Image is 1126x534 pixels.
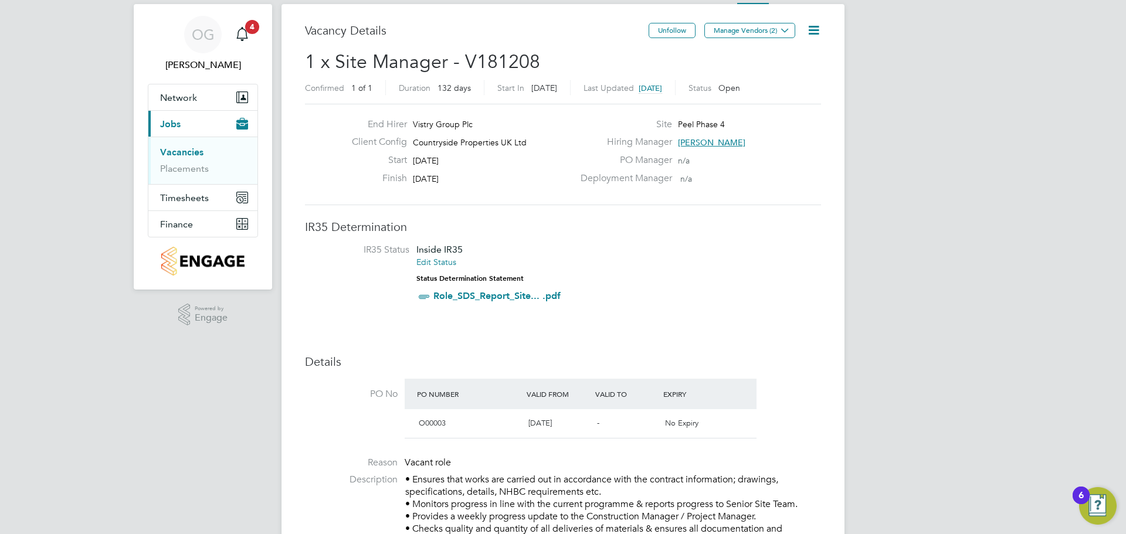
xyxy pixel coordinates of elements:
[416,257,456,267] a: Edit Status
[195,304,228,314] span: Powered by
[497,83,524,93] label: Start In
[597,418,599,428] span: -
[305,354,821,369] h3: Details
[148,185,257,210] button: Timesheets
[305,83,344,93] label: Confirmed
[148,111,257,137] button: Jobs
[413,155,439,166] span: [DATE]
[305,50,540,73] span: 1 x Site Manager - V181208
[531,83,557,93] span: [DATE]
[134,4,272,290] nav: Main navigation
[160,163,209,174] a: Placements
[413,174,439,184] span: [DATE]
[689,83,711,93] label: Status
[649,23,696,38] button: Unfollow
[574,172,672,185] label: Deployment Manager
[148,84,257,110] button: Network
[718,83,740,93] span: Open
[678,137,745,148] span: [PERSON_NAME]
[680,174,692,184] span: n/a
[317,244,409,256] label: IR35 Status
[574,118,672,131] label: Site
[192,27,215,42] span: OG
[148,211,257,237] button: Finance
[433,290,561,301] a: Role_SDS_Report_Site... .pdf
[678,119,725,130] span: Peel Phase 4
[413,137,527,148] span: Countryside Properties UK Ltd
[1078,495,1084,511] div: 6
[419,418,446,428] span: O00003
[305,474,398,486] label: Description
[405,457,451,468] span: Vacant role
[574,136,672,148] label: Hiring Manager
[305,23,649,38] h3: Vacancy Details
[342,118,407,131] label: End Hirer
[342,154,407,166] label: Start
[414,383,524,404] div: PO Number
[1079,487,1117,525] button: Open Resource Center, 6 new notifications
[704,23,795,38] button: Manage Vendors (2)
[178,304,228,326] a: Powered byEngage
[305,457,398,469] label: Reason
[148,137,257,184] div: Jobs
[660,383,729,404] div: Expiry
[528,418,552,428] span: [DATE]
[351,83,372,93] span: 1 of 1
[148,247,258,275] a: Go to home page
[305,388,398,400] label: PO No
[574,154,672,166] label: PO Manager
[195,313,228,323] span: Engage
[399,83,430,93] label: Duration
[416,244,463,255] span: Inside IR35
[592,383,661,404] div: Valid To
[148,58,258,72] span: Olivia Glasgow
[665,418,698,428] span: No Expiry
[160,192,209,203] span: Timesheets
[342,136,407,148] label: Client Config
[524,383,592,404] div: Valid From
[160,92,197,103] span: Network
[160,147,204,158] a: Vacancies
[584,83,634,93] label: Last Updated
[160,219,193,230] span: Finance
[245,20,259,34] span: 4
[416,274,524,283] strong: Status Determination Statement
[148,16,258,72] a: OG[PERSON_NAME]
[230,16,254,53] a: 4
[413,119,473,130] span: Vistry Group Plc
[161,247,244,275] img: countryside-properties-logo-retina.png
[437,83,471,93] span: 132 days
[342,172,407,185] label: Finish
[305,219,821,234] h3: IR35 Determination
[639,83,662,93] span: [DATE]
[678,155,690,166] span: n/a
[160,118,181,130] span: Jobs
